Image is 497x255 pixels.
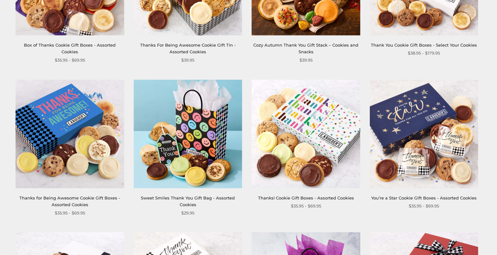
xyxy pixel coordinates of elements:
[299,57,313,64] span: $39.95
[134,79,242,188] img: Sweet Smiles Thank You Gift Bag - Assorted Cookies
[252,79,360,188] img: Thanks! Cookie Gift Boxes - Assorted Cookies
[291,203,321,209] span: $35.95 - $69.95
[370,79,479,188] img: You’re a Star Cookie Gift Boxes - Assorted Cookies
[55,57,85,64] span: $35.95 - $69.95
[19,195,120,207] a: Thanks for Being Awesome Cookie Gift Boxes - Assorted Cookies
[181,210,194,216] span: $29.95
[371,195,477,200] a: You’re a Star Cookie Gift Boxes - Assorted Cookies
[371,42,477,48] a: Thank You Cookie Gift Boxes - Select Your Cookies
[408,50,440,56] span: $38.95 - $179.95
[409,203,439,209] span: $35.95 - $69.95
[253,42,358,54] a: Cozy Autumn Thank You Gift Stack – Cookies and Snacks
[24,42,116,54] a: Box of Thanks Cookie Gift Boxes - Assorted Cookies
[16,79,124,188] img: Thanks for Being Awesome Cookie Gift Boxes - Assorted Cookies
[258,195,354,200] a: Thanks! Cookie Gift Boxes - Assorted Cookies
[141,195,235,207] a: Sweet Smiles Thank You Gift Bag - Assorted Cookies
[140,42,236,54] a: Thanks For Being Awesome Cookie Gift Tin - Assorted Cookies
[55,210,85,216] span: $35.95 - $69.95
[181,57,194,64] span: $39.95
